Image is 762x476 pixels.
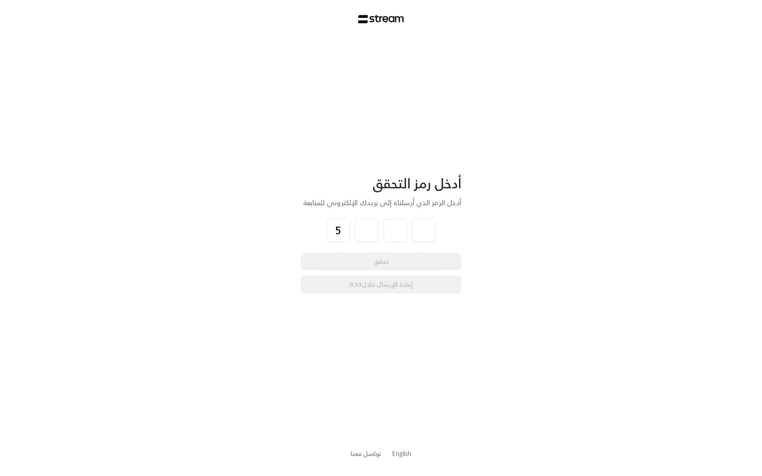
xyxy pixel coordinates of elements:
[351,448,381,459] a: تواصل معنا
[351,449,381,458] button: تواصل معنا
[358,15,404,24] img: Stream Logo
[392,445,411,462] a: English
[301,197,461,208] div: أدخل الرمز الذي أرسلناه إلى بريدك الإلكتروني للمتابعة
[301,175,461,192] div: أدخل رمز التحقق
